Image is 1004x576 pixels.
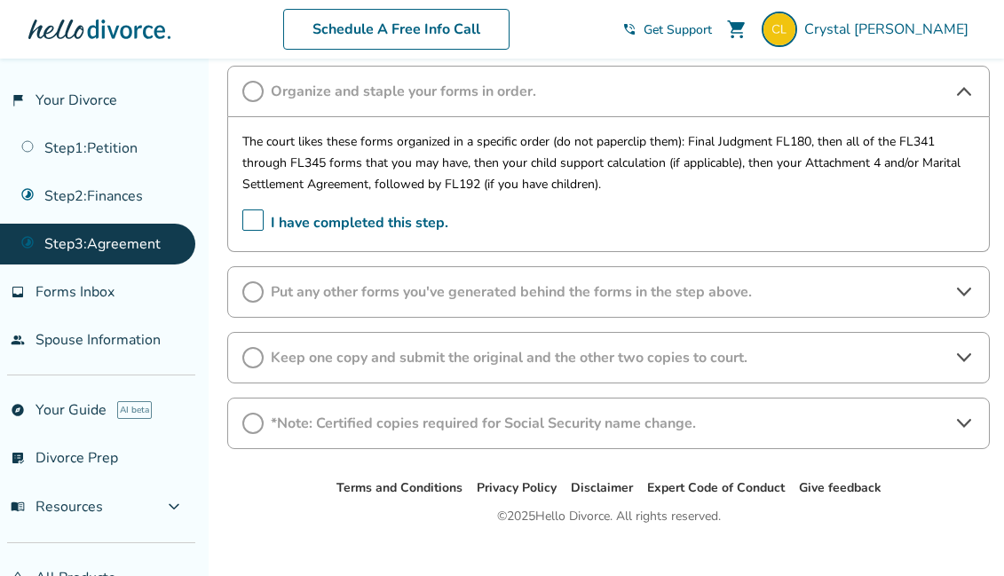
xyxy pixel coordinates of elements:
[117,401,152,419] span: AI beta
[11,333,25,347] span: people
[271,348,946,367] span: Keep one copy and submit the original and the other two copies to court.
[497,506,721,527] div: © 2025 Hello Divorce. All rights reserved.
[644,21,712,38] span: Get Support
[11,497,103,517] span: Resources
[271,82,946,101] span: Organize and staple your forms in order.
[11,451,25,465] span: list_alt_check
[242,209,448,237] span: I have completed this step.
[11,93,25,107] span: flag_2
[762,12,797,47] img: crystalmarie.larsen@gmail.com
[804,20,976,39] span: Crystal [PERSON_NAME]
[622,22,636,36] span: phone_in_talk
[799,477,881,499] li: Give feedback
[242,131,975,195] p: The court likes these forms organized in a specific order (do not paperclip them): Final Judgment...
[11,285,25,299] span: inbox
[11,403,25,417] span: explore
[271,282,946,302] span: Put any other forms you've generated behind the forms in the step above.
[336,479,462,496] a: Terms and Conditions
[571,477,633,499] li: Disclaimer
[163,496,185,517] span: expand_more
[726,19,747,40] span: shopping_cart
[647,479,785,496] a: Expert Code of Conduct
[271,414,946,433] span: *Note: Certified copies required for Social Security name change.
[915,491,1004,576] iframe: Chat Widget
[11,500,25,514] span: menu_book
[283,9,510,50] a: Schedule A Free Info Call
[36,282,115,302] span: Forms Inbox
[622,21,712,38] a: phone_in_talkGet Support
[477,479,557,496] a: Privacy Policy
